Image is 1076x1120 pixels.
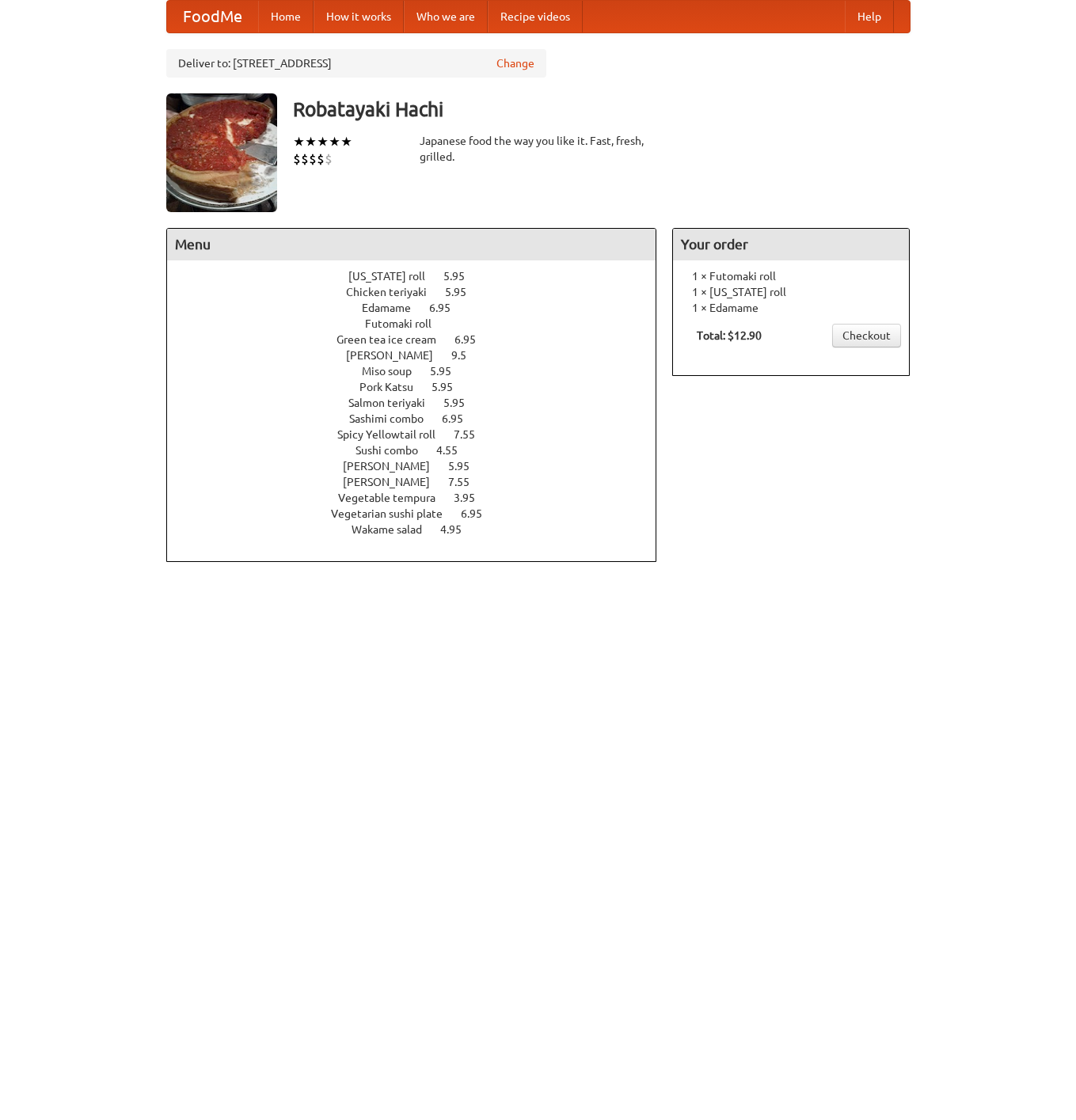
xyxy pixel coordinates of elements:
[337,428,504,441] a: Spicy Yellowtail roll 7.55
[404,1,488,32] a: Who we are
[301,150,309,168] li: $
[348,270,441,283] span: [US_STATE] roll
[337,428,451,441] span: Spicy Yellowtail roll
[362,365,481,378] a: Miso soup 5.95
[448,460,485,473] span: 5.95
[329,133,340,150] li: ★
[349,412,439,425] span: Sashimi combo
[697,329,762,342] b: Total: $12.90
[454,492,491,504] span: 3.95
[346,286,443,298] span: Chicken teriyaki
[365,317,447,330] span: Futomaki roll
[832,324,901,347] a: Checkout
[454,333,492,346] span: 6.95
[331,507,511,520] a: Vegetarian sushi plate 6.95
[346,349,449,362] span: [PERSON_NAME]
[443,397,481,409] span: 5.95
[681,268,901,284] li: 1 × Futomaki roll
[317,133,329,150] li: ★
[352,523,491,536] a: Wakame salad 4.95
[338,492,451,504] span: Vegetable tempura
[338,492,504,504] a: Vegetable tempura 3.95
[420,133,657,165] div: Japanese food the way you like it. Fast, fresh, grilled.
[451,349,482,362] span: 9.5
[343,476,446,488] span: [PERSON_NAME]
[336,333,505,346] a: Green tea ice cream 6.95
[348,270,494,283] a: [US_STATE] roll 5.95
[429,302,466,314] span: 6.95
[362,365,428,378] span: Miso soup
[430,365,467,378] span: 5.95
[343,476,499,488] a: [PERSON_NAME] 7.55
[355,444,434,457] span: Sushi combo
[461,507,498,520] span: 6.95
[673,229,909,260] h4: Your order
[317,150,325,168] li: $
[349,412,492,425] a: Sashimi combo 6.95
[352,523,438,536] span: Wakame salad
[167,1,258,32] a: FoodMe
[362,302,427,314] span: Edamame
[432,381,469,393] span: 5.95
[681,300,901,316] li: 1 × Edamame
[365,317,477,330] a: Futomaki roll
[496,55,534,71] a: Change
[167,229,656,260] h4: Menu
[314,1,404,32] a: How it works
[343,460,446,473] span: [PERSON_NAME]
[443,270,481,283] span: 5.95
[305,133,317,150] li: ★
[340,133,352,150] li: ★
[442,412,479,425] span: 6.95
[448,476,485,488] span: 7.55
[309,150,317,168] li: $
[336,333,452,346] span: Green tea ice cream
[293,150,301,168] li: $
[293,93,911,125] h3: Robatayaki Hachi
[166,49,546,78] div: Deliver to: [STREET_ADDRESS]
[440,523,477,536] span: 4.95
[436,444,473,457] span: 4.55
[359,381,482,393] a: Pork Katsu 5.95
[445,286,482,298] span: 5.95
[681,284,901,300] li: 1 × [US_STATE] roll
[348,397,441,409] span: Salmon teriyaki
[454,428,491,441] span: 7.55
[346,286,496,298] a: Chicken teriyaki 5.95
[348,397,494,409] a: Salmon teriyaki 5.95
[258,1,314,32] a: Home
[331,507,458,520] span: Vegetarian sushi plate
[343,460,499,473] a: [PERSON_NAME] 5.95
[362,302,480,314] a: Edamame 6.95
[488,1,583,32] a: Recipe videos
[355,444,487,457] a: Sushi combo 4.55
[845,1,894,32] a: Help
[293,133,305,150] li: ★
[166,93,277,212] img: angular.jpg
[346,349,496,362] a: [PERSON_NAME] 9.5
[359,381,429,393] span: Pork Katsu
[325,150,333,168] li: $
